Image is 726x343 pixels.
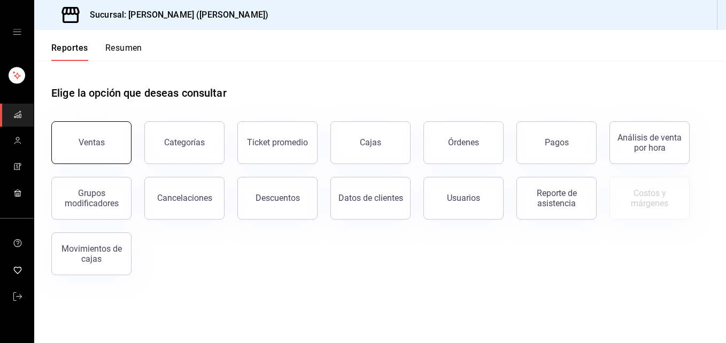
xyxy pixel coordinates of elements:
button: Cancelaciones [144,177,225,220]
button: Categorías [144,121,225,164]
button: Datos de clientes [330,177,411,220]
button: Reporte de asistencia [516,177,597,220]
div: Categorías [164,137,205,147]
div: Cancelaciones [157,193,212,203]
button: Ventas [51,121,132,164]
div: Movimientos de cajas [58,244,125,264]
button: Contrata inventarios para ver este reporte [609,177,690,220]
button: Usuarios [423,177,504,220]
div: Usuarios [447,193,480,203]
h1: Elige la opción que deseas consultar [51,85,227,101]
div: Ventas [79,137,105,147]
div: Datos de clientes [338,193,403,203]
button: Órdenes [423,121,504,164]
h3: Sucursal: [PERSON_NAME] ([PERSON_NAME]) [81,9,268,21]
button: Descuentos [237,177,318,220]
div: Costos y márgenes [616,188,683,208]
button: Reportes [51,43,88,61]
button: cajón abierto [13,28,21,36]
div: Reporte de asistencia [523,188,590,208]
div: Análisis de venta por hora [616,132,683,153]
button: Ticket promedio [237,121,318,164]
div: Cajas [360,137,381,147]
button: Grupos modificadores [51,177,132,220]
div: Pagos [545,137,569,147]
button: Movimientos de cajas [51,232,132,275]
button: Pagos [516,121,597,164]
div: Órdenes [448,137,479,147]
div: Descuentos [256,193,300,203]
div: Ticket promedio [247,137,308,147]
div: Grupos modificadores [58,188,125,208]
button: Cajas [330,121,411,164]
font: Resumen [105,43,142,53]
div: Pestañas de navegación [51,43,142,61]
button: Análisis de venta por hora [609,121,690,164]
